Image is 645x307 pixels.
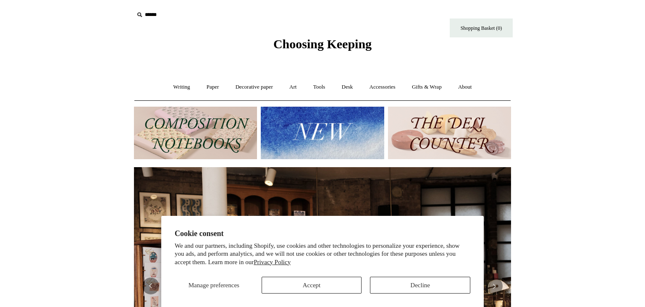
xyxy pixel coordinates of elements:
[189,282,239,289] span: Manage preferences
[273,37,372,51] span: Choosing Keeping
[306,76,333,98] a: Tools
[450,18,513,37] a: Shopping Basket (0)
[228,76,281,98] a: Decorative paper
[273,44,372,50] a: Choosing Keeping
[282,76,304,98] a: Art
[362,76,403,98] a: Accessories
[261,107,384,159] img: New.jpg__PID:f73bdf93-380a-4a35-bcfe-7823039498e1
[142,278,159,294] button: Previous
[486,278,503,294] button: Next
[370,277,470,294] button: Decline
[134,107,257,159] img: 202302 Composition ledgers.jpg__PID:69722ee6-fa44-49dd-a067-31375e5d54ec
[199,76,227,98] a: Paper
[175,242,470,267] p: We and our partners, including Shopify, use cookies and other technologies to personalize your ex...
[334,76,361,98] a: Desk
[262,277,362,294] button: Accept
[166,76,198,98] a: Writing
[451,76,480,98] a: About
[175,229,470,238] h2: Cookie consent
[175,277,253,294] button: Manage preferences
[254,259,291,265] a: Privacy Policy
[388,107,511,159] img: The Deli Counter
[404,76,449,98] a: Gifts & Wrap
